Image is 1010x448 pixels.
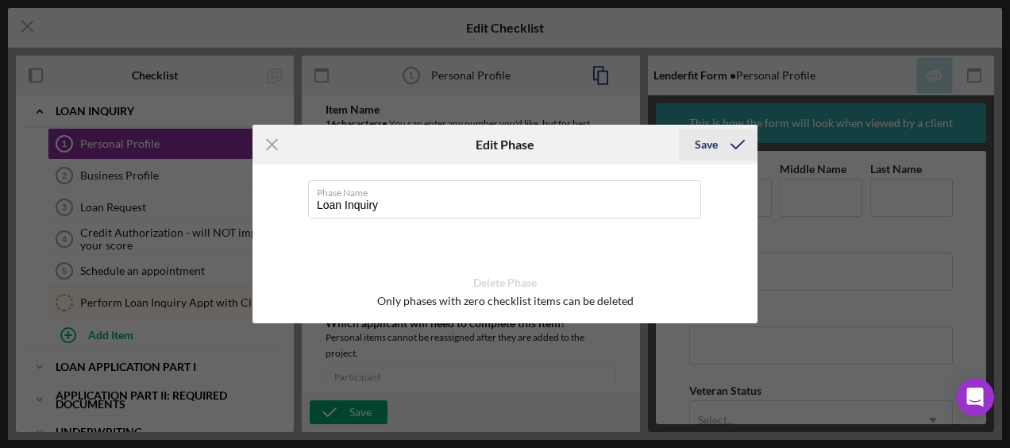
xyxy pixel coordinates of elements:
div: Let's get started! Please complete the form to provide us with some basic information about yours... [13,13,275,66]
div: Only phases with zero checklist items can be deleted [377,295,634,307]
div: Open Intercom Messenger [956,378,994,416]
div: Save [695,129,718,160]
button: Delete Phase [465,271,545,295]
label: Phase Name [317,181,701,199]
div: Delete Phase [473,271,537,295]
h6: Edit Phase [476,137,534,152]
body: Rich Text Area. Press ALT-0 for help. [13,13,275,66]
button: Save [679,129,757,160]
